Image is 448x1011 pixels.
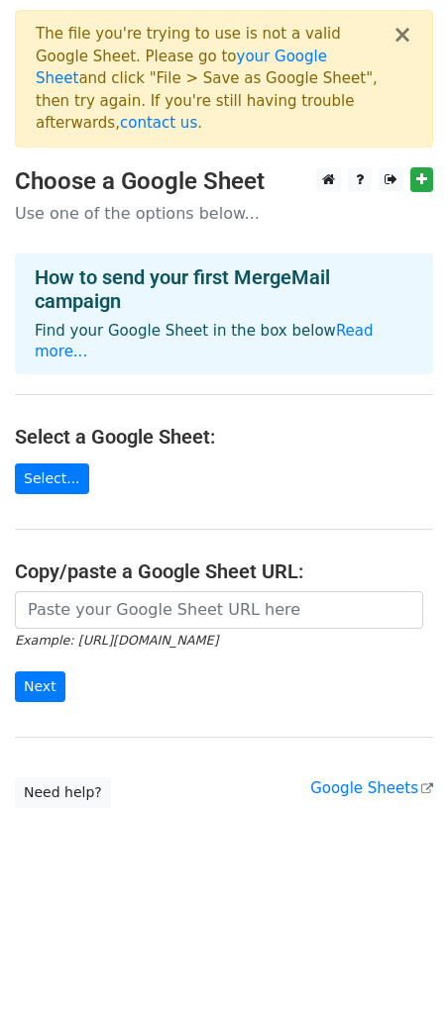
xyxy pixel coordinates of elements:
p: Use one of the options below... [15,203,433,224]
h4: Copy/paste a Google Sheet URL: [15,559,433,583]
a: your Google Sheet [36,48,327,88]
button: × [392,23,412,47]
p: Find your Google Sheet in the box below [35,321,413,362]
h4: Select a Google Sheet: [15,425,433,449]
h3: Choose a Google Sheet [15,167,433,196]
a: contact us [120,114,197,132]
a: Select... [15,463,89,494]
input: Next [15,671,65,702]
small: Example: [URL][DOMAIN_NAME] [15,633,218,648]
a: Need help? [15,777,111,808]
input: Paste your Google Sheet URL here [15,591,423,629]
div: The file you're trying to use is not a valid Google Sheet. Please go to and click "File > Save as... [36,23,392,135]
h4: How to send your first MergeMail campaign [35,265,413,313]
a: Google Sheets [310,779,433,797]
a: Read more... [35,322,374,360]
